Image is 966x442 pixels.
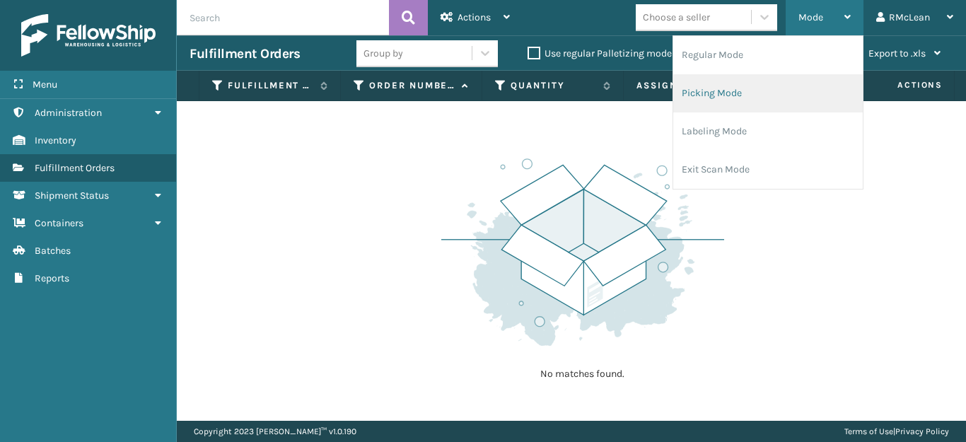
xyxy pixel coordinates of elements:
span: Reports [35,272,69,284]
li: Picking Mode [673,74,863,112]
li: Regular Mode [673,36,863,74]
span: Batches [35,245,71,257]
div: Choose a seller [643,10,710,25]
img: logo [21,14,156,57]
span: Shipment Status [35,190,109,202]
h3: Fulfillment Orders [190,45,300,62]
span: Mode [798,11,823,23]
li: Exit Scan Mode [673,151,863,189]
span: Actions [853,74,951,97]
label: Fulfillment Order Id [228,79,313,92]
span: Actions [458,11,491,23]
span: Administration [35,107,102,119]
label: Assigned Warehouse [636,79,738,92]
span: Fulfillment Orders [35,162,115,174]
div: Group by [363,46,403,61]
a: Terms of Use [844,426,893,436]
div: | [844,421,949,442]
label: Order Number [369,79,455,92]
label: Use regular Palletizing mode [528,47,672,59]
span: Containers [35,217,83,229]
span: Menu [33,78,57,91]
label: Quantity [511,79,596,92]
a: Privacy Policy [895,426,949,436]
span: Inventory [35,134,76,146]
p: Copyright 2023 [PERSON_NAME]™ v 1.0.190 [194,421,356,442]
li: Labeling Mode [673,112,863,151]
span: Export to .xls [868,47,926,59]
